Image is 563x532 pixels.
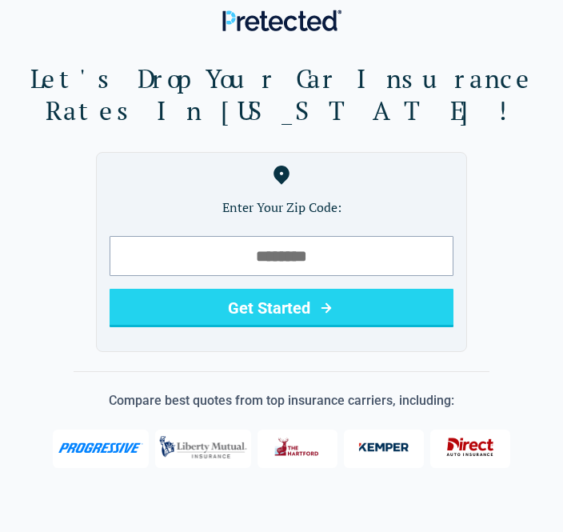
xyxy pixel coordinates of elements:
p: Compare best quotes from top insurance carriers, including: [13,391,550,410]
img: Liberty Mutual [155,428,251,466]
img: Progressive [58,442,144,454]
label: Enter Your Zip Code: [110,198,453,217]
img: Kemper [352,430,416,464]
img: The Hartford [266,430,329,464]
img: Pretected [222,10,341,31]
img: Direct General [438,430,502,464]
button: Get Started [110,289,453,327]
h1: Let's Drop Your Car Insurance Rates In [US_STATE]! [13,62,550,126]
